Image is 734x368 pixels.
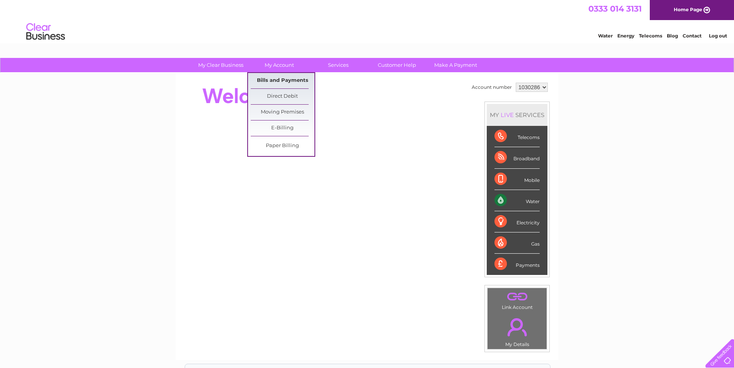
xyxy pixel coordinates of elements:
[487,104,547,126] div: MY SERVICES
[709,33,727,39] a: Log out
[494,169,540,190] div: Mobile
[683,33,702,39] a: Contact
[487,312,547,349] td: My Details
[306,58,370,72] a: Services
[494,190,540,211] div: Water
[487,288,547,312] td: Link Account
[251,73,314,88] a: Bills and Payments
[251,120,314,136] a: E-Billing
[494,254,540,275] div: Payments
[588,4,642,14] a: 0333 014 3131
[598,33,613,39] a: Water
[251,138,314,154] a: Paper Billing
[365,58,429,72] a: Customer Help
[489,314,545,341] a: .
[494,232,540,254] div: Gas
[494,211,540,232] div: Electricity
[470,81,514,94] td: Account number
[617,33,634,39] a: Energy
[639,33,662,39] a: Telecoms
[185,4,550,37] div: Clear Business is a trading name of Verastar Limited (registered in [GEOGRAPHIC_DATA] No. 3667643...
[251,89,314,104] a: Direct Debit
[494,126,540,147] div: Telecoms
[424,58,488,72] a: Make A Payment
[494,147,540,168] div: Broadband
[667,33,678,39] a: Blog
[189,58,253,72] a: My Clear Business
[489,290,545,304] a: .
[248,58,311,72] a: My Account
[26,20,65,44] img: logo.png
[251,105,314,120] a: Moving Premises
[499,111,515,119] div: LIVE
